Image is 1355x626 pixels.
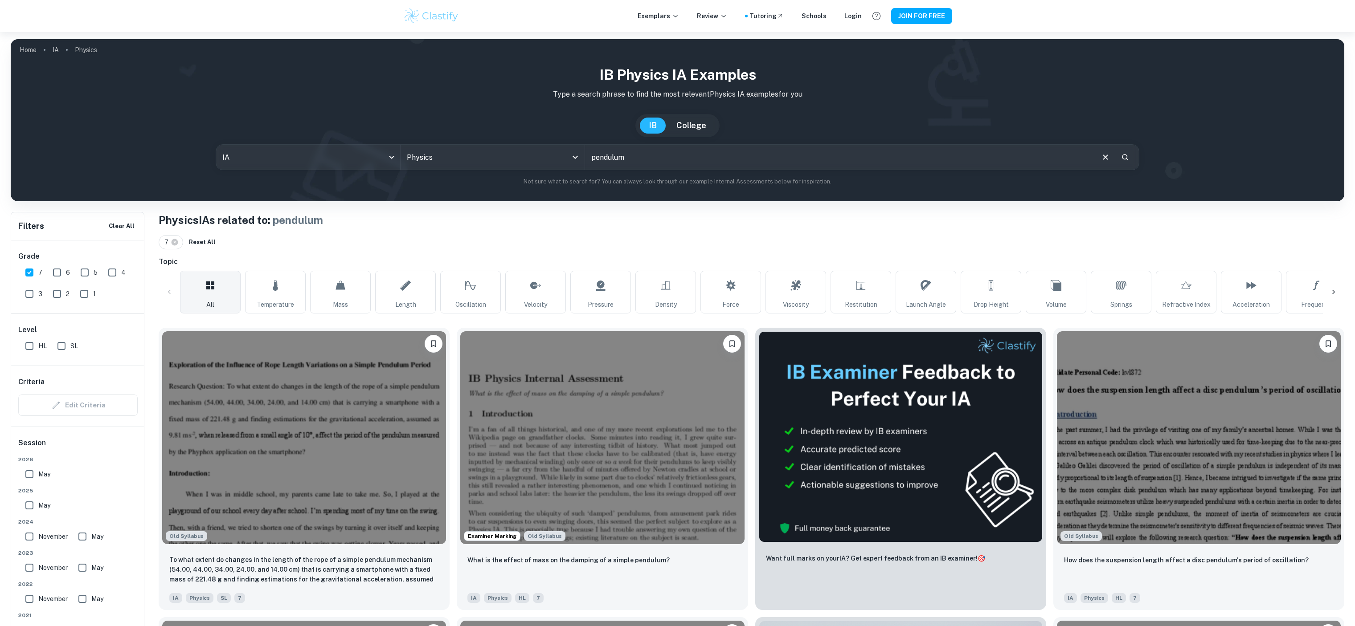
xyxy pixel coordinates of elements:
h6: Criteria [18,377,45,387]
span: Old Syllabus [1060,531,1102,541]
span: 2022 [18,580,138,588]
span: 4 [121,268,126,277]
img: Clastify logo [403,7,460,25]
button: IB [640,118,666,134]
span: 🎯 [978,555,985,562]
span: 2021 [18,611,138,619]
img: Physics IA example thumbnail: What is the effect of mass on the dampin [460,331,744,544]
span: Acceleration [1232,300,1270,309]
span: HL [38,341,47,351]
button: Search [1118,150,1133,165]
span: November [38,594,68,604]
span: Old Syllabus [524,531,565,541]
p: What is the effect of mass on the damping of a simple pendulum? [467,555,670,565]
span: Drop Height [974,300,1009,309]
span: pendulum [273,214,323,226]
span: IA [169,593,182,603]
p: Want full marks on your IA ? Get expert feedback from an IB examiner! [766,553,985,563]
span: Mass [333,300,348,309]
span: 7 [234,593,245,603]
span: 5 [94,268,98,277]
button: Reset All [187,236,218,249]
span: All [206,300,214,309]
span: Physics [484,593,512,603]
h6: Topic [159,256,1344,267]
span: IA [467,593,480,603]
span: Old Syllabus [166,531,207,541]
span: 2026 [18,455,138,463]
span: SL [70,341,78,351]
a: Starting from the May 2025 session, the Physics IA requirements have changed. It's OK to refer to... [159,328,450,610]
span: 2025 [18,487,138,495]
a: ThumbnailWant full marks on yourIA? Get expert feedback from an IB examiner! [755,328,1046,610]
h6: Filters [18,220,44,232]
span: May [91,594,103,604]
button: College [667,118,715,134]
span: November [38,532,68,541]
button: JOIN FOR FREE [891,8,952,24]
span: Oscillation [455,300,486,309]
span: HL [515,593,529,603]
span: Density [655,300,677,309]
span: 2023 [18,549,138,557]
span: 7 [164,237,172,247]
h1: Physics IAs related to: [159,212,1344,228]
button: Open [569,151,581,163]
img: Physics IA example thumbnail: How does the suspension length affect a [1057,331,1341,544]
span: Examiner Marking [464,532,520,540]
a: Starting from the May 2025 session, the Physics IA requirements have changed. It's OK to refer to... [1053,328,1344,610]
button: Please log in to bookmark exemplars [1319,335,1337,353]
p: Not sure what to search for? You can always look through our example Internal Assessments below f... [18,177,1337,186]
span: Springs [1110,300,1132,309]
a: Login [844,11,862,21]
h6: Session [18,438,138,455]
span: Refractive Index [1162,300,1211,309]
span: 2024 [18,518,138,526]
p: To what extent do changes in the length of the rope of a simple pendulum mechanism (54.00, 44.00,... [169,555,439,585]
div: Starting from the May 2025 session, the Physics IA requirements have changed. It's OK to refer to... [166,531,207,541]
a: Tutoring [749,11,784,21]
a: Examiner MarkingStarting from the May 2025 session, the Physics IA requirements have changed. It'... [457,328,748,610]
a: Schools [802,11,827,21]
span: SL [217,593,231,603]
h6: Level [18,325,138,335]
span: May [38,469,50,479]
h1: IB Physics IA examples [18,64,1337,85]
span: Length [395,300,416,309]
span: 7 [38,268,42,277]
span: IA [1064,593,1077,603]
input: E.g. harmonic motion analysis, light diffraction experiments, sliding objects down a ramp... [585,145,1093,170]
button: Help and Feedback [869,8,884,24]
span: November [38,563,68,573]
div: Starting from the May 2025 session, the Physics IA requirements have changed. It's OK to refer to... [524,531,565,541]
span: Temperature [257,300,294,309]
p: Review [697,11,727,21]
button: Please log in to bookmark exemplars [425,335,442,353]
span: May [91,563,103,573]
span: HL [1112,593,1126,603]
span: May [91,532,103,541]
span: Launch Angle [906,300,946,309]
span: Volume [1046,300,1067,309]
p: How does the suspension length affect a disc pendulum's period of oscillation? [1064,555,1309,565]
span: Pressure [588,300,614,309]
a: IA [53,44,59,56]
span: Velocity [524,300,547,309]
span: Restitution [845,300,877,309]
span: 1 [93,289,96,299]
p: Type a search phrase to find the most relevant Physics IA examples for you [18,89,1337,100]
a: Home [20,44,37,56]
span: Force [722,300,739,309]
span: Frequency [1301,300,1332,309]
img: Physics IA example thumbnail: To what extent do changes in the length [162,331,446,544]
img: Thumbnail [759,331,1043,542]
h6: Grade [18,251,138,262]
div: Criteria filters are unavailable when searching by topic [18,394,138,416]
button: Please log in to bookmark exemplars [723,335,741,353]
span: 7 [1130,593,1140,603]
div: IA [216,145,400,170]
